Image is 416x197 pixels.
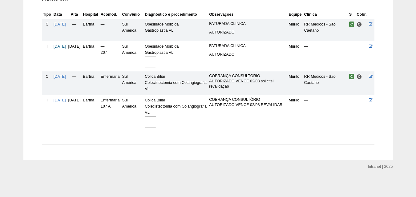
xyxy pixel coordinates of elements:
[82,71,99,95] td: Bartira
[68,98,81,102] span: [DATE]
[303,41,348,71] td: —
[99,10,121,19] th: Acomod.
[143,19,208,41] td: Obesidade Mórbida Gastroplastia VL
[303,71,348,95] td: RR Médicos - São Caetano
[99,71,121,95] td: Enfermaria
[42,10,52,19] th: Tipo
[143,41,208,71] td: Obesidade Mórbida Gastroplastia VL
[82,10,99,19] th: Hospital
[143,71,208,95] td: Colica Biliar Colecistectomia com Colangiografia VL
[121,95,143,144] td: Sul América
[99,19,121,41] td: —
[288,41,303,71] td: Murilo
[209,97,286,108] p: COBRANÇA CONSULTÓRIO AUTORIZADO VENCE 02/08 REVALIDAR
[349,22,354,27] span: Confirmada
[209,73,286,89] p: COBRANÇA CONSULTÓRIO AUTORIZADO VENCE 02/08 solicitei revalidação
[209,30,286,35] p: AUTORIZADO
[82,41,99,71] td: Bartira
[303,10,348,19] th: Clínica
[43,97,51,103] div: I
[303,19,348,41] td: RR Médicos - São Caetano
[43,21,51,27] div: C
[303,95,348,144] td: —
[54,22,66,26] a: [DATE]
[288,71,303,95] td: Murilo
[288,19,303,41] td: Murilo
[52,10,67,19] th: Data
[54,98,66,102] a: [DATE]
[99,41,121,71] td: — 207
[43,43,51,49] div: I
[143,95,208,144] td: Colica Biliar Colecistectomia com Colangiografia VL
[68,44,81,49] span: [DATE]
[121,71,143,95] td: Sul América
[348,10,356,19] th: S
[143,10,208,19] th: Diagnóstico e procedimento
[357,74,362,79] span: Consultório
[209,52,286,57] p: AUTORIZADO
[67,10,82,19] th: Alta
[368,164,393,170] div: Intranet | 2025
[208,10,287,19] th: Observações
[121,10,143,19] th: Convênio
[43,73,51,80] div: C
[121,19,143,41] td: Sul América
[54,74,66,79] a: [DATE]
[209,21,286,26] p: FATURADA CLINICA
[67,19,82,41] td: —
[349,74,354,79] span: Confirmada
[99,95,121,144] td: Enfermaria 107 A
[288,10,303,19] th: Equipe
[357,22,362,27] span: Consultório
[82,19,99,41] td: Bartira
[355,10,368,19] th: Cobr.
[82,95,99,144] td: Bartira
[67,71,82,95] td: —
[54,44,66,49] a: [DATE]
[121,41,143,71] td: Sul América
[288,95,303,144] td: Murilo
[209,43,286,49] p: FATURADA CLINICA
